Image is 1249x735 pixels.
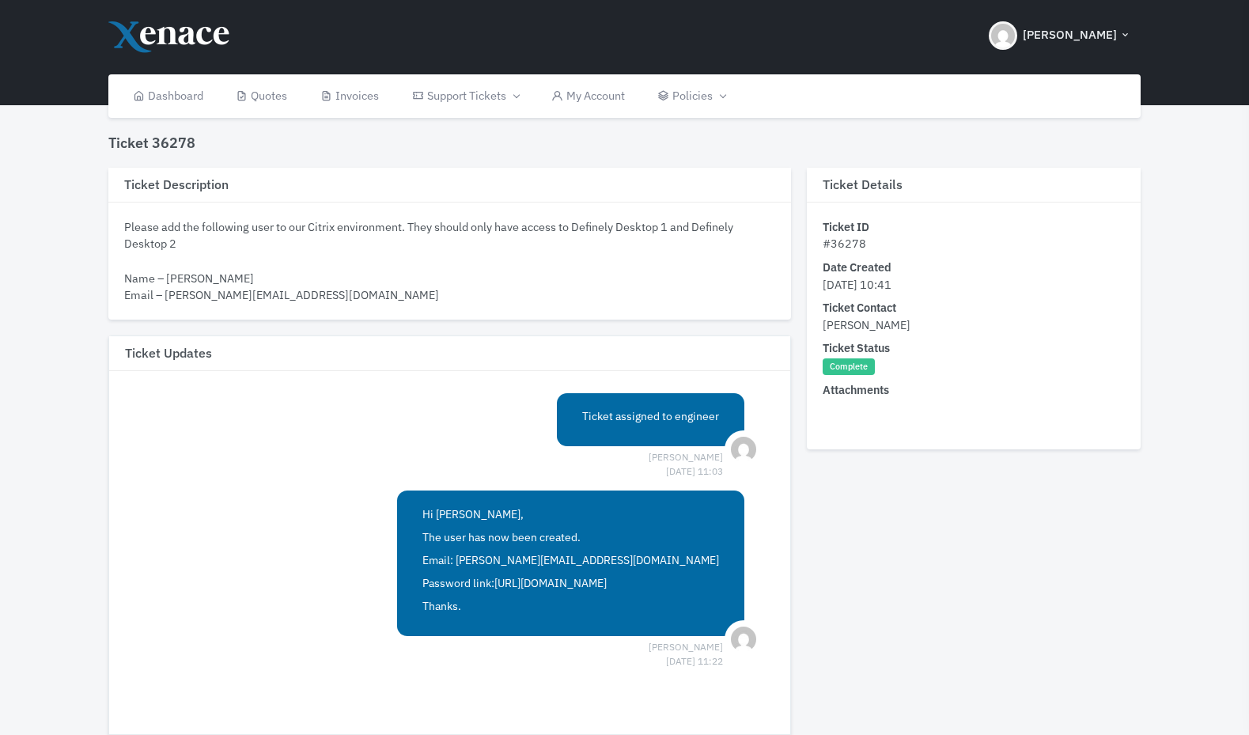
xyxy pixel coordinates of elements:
[823,381,1125,399] dt: Attachments
[807,168,1141,203] h3: Ticket Details
[642,74,742,118] a: Policies
[649,640,723,654] span: [PERSON_NAME] [DATE] 11:22
[823,339,1125,357] dt: Ticket Status
[422,506,719,523] p: Hi [PERSON_NAME],
[823,218,1125,236] dt: Ticket ID
[582,408,719,425] p: Ticket assigned to engineer
[422,552,719,569] p: Email: [PERSON_NAME][EMAIL_ADDRESS][DOMAIN_NAME]
[823,317,910,332] span: [PERSON_NAME]
[109,336,790,371] h3: Ticket Updates
[649,450,723,464] span: [PERSON_NAME] [DATE] 11:03
[220,74,305,118] a: Quotes
[989,21,1017,50] img: Header Avatar
[823,277,891,292] span: [DATE] 10:41
[422,598,719,615] p: Thanks.
[823,358,874,376] span: Complete
[124,218,775,304] div: Please add the following user to our Citrix environment. They should only have access to Definely...
[535,74,642,118] a: My Account
[979,8,1141,63] button: [PERSON_NAME]
[422,529,719,546] p: The user has now been created.
[422,575,719,592] p: Password link:
[116,74,220,118] a: Dashboard
[1023,26,1117,44] span: [PERSON_NAME]
[494,576,607,590] a: [URL][DOMAIN_NAME]
[823,299,1125,316] dt: Ticket Contact
[108,134,195,152] h4: Ticket 36278
[108,168,791,203] h3: Ticket Description
[304,74,396,118] a: Invoices
[823,236,866,251] span: #36278
[396,74,535,118] a: Support Tickets
[823,259,1125,276] dt: Date Created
